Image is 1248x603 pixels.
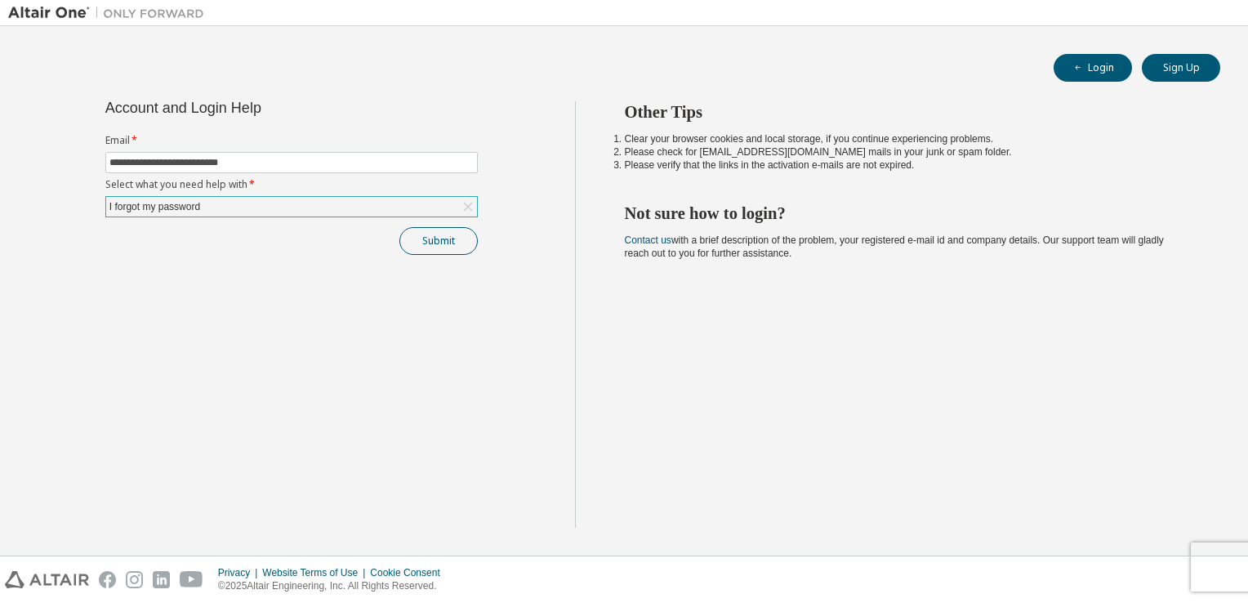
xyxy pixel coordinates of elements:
h2: Other Tips [625,101,1192,123]
li: Please verify that the links in the activation e-mails are not expired. [625,159,1192,172]
button: Sign Up [1142,54,1220,82]
img: youtube.svg [180,571,203,588]
div: Privacy [218,566,262,579]
a: Contact us [625,234,671,246]
div: Website Terms of Use [262,566,370,579]
div: I forgot my password [107,198,203,216]
button: Login [1054,54,1132,82]
span: with a brief description of the problem, your registered e-mail id and company details. Our suppo... [625,234,1164,259]
img: Altair One [8,5,212,21]
li: Please check for [EMAIL_ADDRESS][DOMAIN_NAME] mails in your junk or spam folder. [625,145,1192,159]
p: © 2025 Altair Engineering, Inc. All Rights Reserved. [218,579,450,593]
h2: Not sure how to login? [625,203,1192,224]
div: Cookie Consent [370,566,449,579]
img: instagram.svg [126,571,143,588]
img: facebook.svg [99,571,116,588]
li: Clear your browser cookies and local storage, if you continue experiencing problems. [625,132,1192,145]
div: Account and Login Help [105,101,403,114]
label: Select what you need help with [105,178,478,191]
img: linkedin.svg [153,571,170,588]
div: I forgot my password [106,197,477,217]
label: Email [105,134,478,147]
button: Submit [399,227,478,255]
img: altair_logo.svg [5,571,89,588]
